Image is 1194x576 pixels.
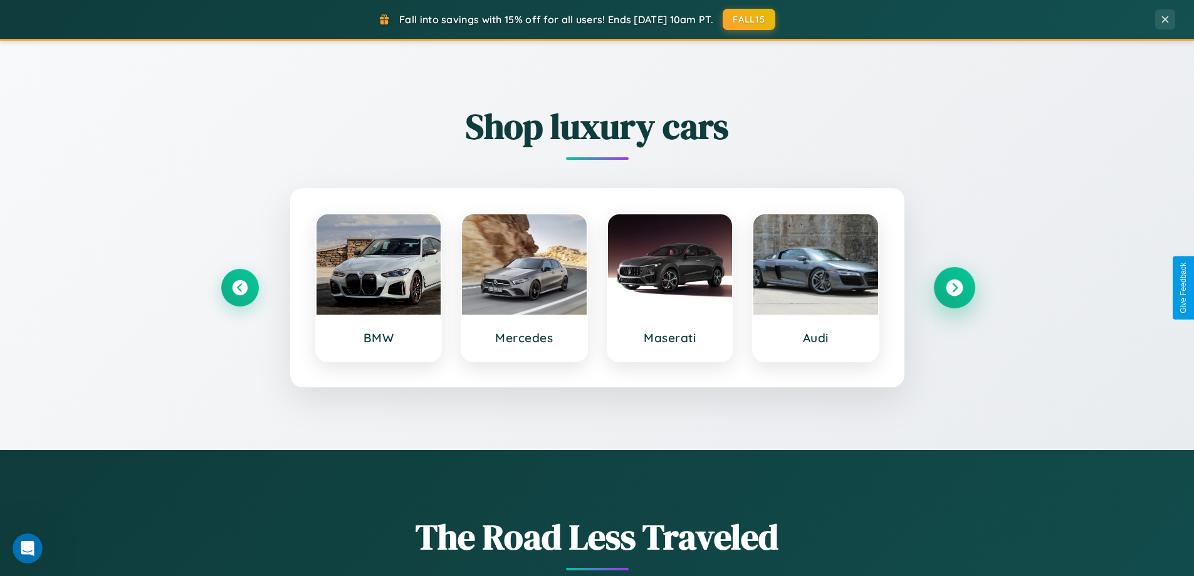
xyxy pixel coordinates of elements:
[1179,263,1188,313] div: Give Feedback
[329,330,429,345] h3: BMW
[474,330,574,345] h3: Mercedes
[723,9,775,30] button: FALL15
[766,330,866,345] h3: Audi
[621,330,720,345] h3: Maserati
[221,102,973,150] h2: Shop luxury cars
[399,13,713,26] span: Fall into savings with 15% off for all users! Ends [DATE] 10am PT.
[221,513,973,561] h1: The Road Less Traveled
[13,533,43,563] iframe: Intercom live chat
